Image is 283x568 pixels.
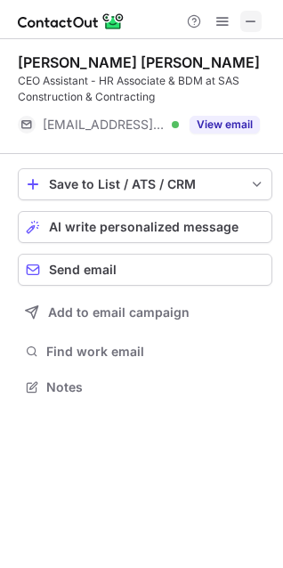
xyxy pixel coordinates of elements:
[18,375,272,400] button: Notes
[18,53,260,71] div: ‏[PERSON_NAME] [PERSON_NAME]‏
[18,73,272,105] div: CEO Assistant - HR Associate & BDM at SAS Construction & Contracting
[49,263,117,277] span: Send email
[18,168,272,200] button: save-profile-one-click
[190,116,260,134] button: Reveal Button
[18,11,125,32] img: ContactOut v5.3.10
[18,296,272,329] button: Add to email campaign
[43,117,166,133] span: [EMAIL_ADDRESS][DOMAIN_NAME]
[49,177,241,191] div: Save to List / ATS / CRM
[48,305,190,320] span: Add to email campaign
[18,254,272,286] button: Send email
[49,220,239,234] span: AI write personalized message
[18,339,272,364] button: Find work email
[46,379,265,395] span: Notes
[18,211,272,243] button: AI write personalized message
[46,344,265,360] span: Find work email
